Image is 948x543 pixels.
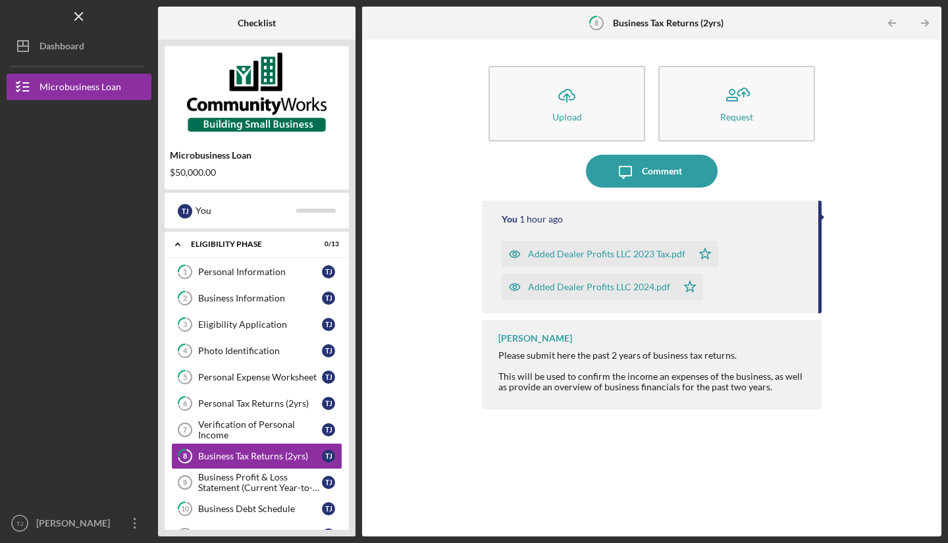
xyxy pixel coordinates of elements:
div: T J [322,344,335,357]
div: T J [322,397,335,410]
button: Added Dealer Profits LLC 2023 Tax.pdf [502,241,718,267]
div: Business Debt Schedule [198,504,322,514]
a: 9Business Profit & Loss Statement (Current Year-to-Date)TJ [171,469,342,496]
button: Request [658,66,815,142]
a: 3Eligibility ApplicationTJ [171,311,342,338]
div: Personal Expense Worksheet [198,372,322,382]
div: T J [322,318,335,331]
div: Dashboard [39,33,84,63]
div: Business Information [198,293,322,303]
tspan: 9 [183,478,187,486]
time: 2025-10-06 12:24 [519,214,563,224]
a: 6Personal Tax Returns (2yrs)TJ [171,390,342,417]
a: 1Personal InformationTJ [171,259,342,285]
div: T J [178,204,192,219]
tspan: 8 [594,18,598,27]
tspan: 1 [183,268,187,276]
div: T J [322,502,335,515]
a: 7Verification of Personal IncomeTJ [171,417,342,443]
div: Photo Identification [198,346,322,356]
button: Microbusiness Loan [7,74,151,100]
tspan: 7 [183,426,187,434]
text: TJ [16,520,24,527]
div: Personal Tax Returns (2yrs) [198,398,322,409]
img: Product logo [165,53,349,132]
button: Comment [586,155,718,188]
div: You [502,214,517,224]
div: Microbusiness Loan [39,74,121,103]
div: Business Tax Returns (2yrs) [198,451,322,461]
div: T J [322,292,335,305]
tspan: 6 [183,400,188,408]
div: Please submit here the past 2 years of business tax returns. This will be used to confirm the inc... [498,350,808,392]
div: $50,000.00 [170,167,344,178]
div: [PERSON_NAME] [33,510,118,540]
div: Personal Information [198,267,322,277]
div: You [196,199,296,222]
a: 10Business Debt ScheduleTJ [171,496,342,522]
div: Verification of Personal Income [198,419,322,440]
a: 5Personal Expense WorksheetTJ [171,364,342,390]
b: Checklist [238,18,276,28]
div: Microbusiness Loan [170,150,344,161]
tspan: 5 [183,373,187,382]
button: Dashboard [7,33,151,59]
tspan: 10 [181,505,190,513]
a: 4Photo IdentificationTJ [171,338,342,364]
div: Comment [642,155,682,188]
button: TJ[PERSON_NAME] [7,510,151,536]
div: T J [322,450,335,463]
tspan: 4 [183,347,188,355]
div: Eligibility Application [198,319,322,330]
div: [PERSON_NAME] [498,333,572,344]
button: Upload [488,66,645,142]
div: T J [322,476,335,489]
div: T J [322,371,335,384]
tspan: 8 [183,452,187,461]
b: Business Tax Returns (2yrs) [613,18,724,28]
div: 0 / 13 [315,240,339,248]
tspan: 3 [183,321,187,329]
div: Eligibility Phase [191,240,306,248]
div: Added Dealer Profits LLC 2024.pdf [528,282,670,292]
div: T J [322,423,335,436]
a: 8Business Tax Returns (2yrs)TJ [171,443,342,469]
tspan: 2 [183,294,187,303]
div: T J [322,265,335,278]
button: Added Dealer Profits LLC 2024.pdf [502,274,703,300]
div: Added Dealer Profits LLC 2023 Tax.pdf [528,249,685,259]
div: Business Profit & Loss Statement (Current Year-to-Date) [198,472,322,493]
div: Upload [552,112,582,122]
div: T J [322,529,335,542]
div: Request [720,112,753,122]
a: 2Business InformationTJ [171,285,342,311]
